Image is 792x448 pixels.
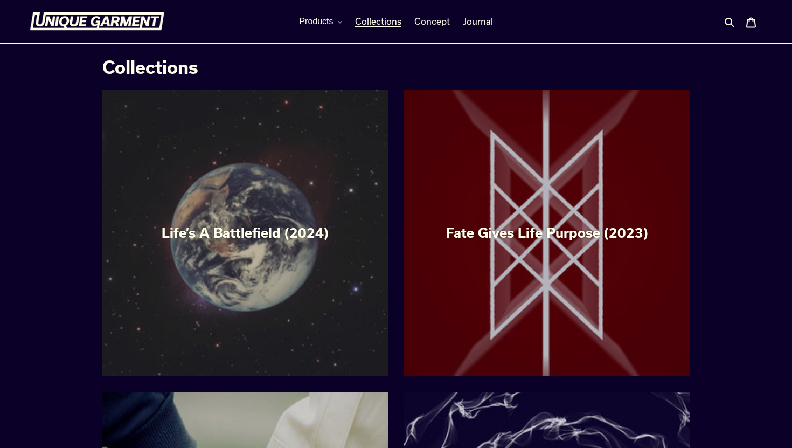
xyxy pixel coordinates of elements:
[30,12,164,31] img: Unique Garment
[102,90,388,376] a: Life’s A Battlefield (2024)
[355,16,401,27] span: Collections
[404,225,690,241] div: Fate Gives Life Purpose (2023)
[409,13,455,30] a: Concept
[457,13,498,30] a: Journal
[350,13,407,30] a: Collections
[102,57,690,77] h1: Collections
[404,90,690,376] a: Fate Gives Life Purpose (2023)
[102,225,388,241] div: Life’s A Battlefield (2024)
[414,16,450,27] span: Concept
[299,17,333,26] span: Products
[294,13,347,30] button: Products
[463,16,493,27] span: Journal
